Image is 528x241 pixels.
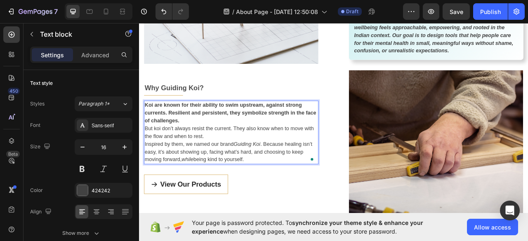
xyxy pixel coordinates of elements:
span: Your page is password protected. To when designing pages, we need access to your store password. [192,218,455,236]
div: Font [30,122,40,129]
div: View Our Products [27,202,104,215]
div: Open Intercom Messenger [500,201,520,220]
span: / [232,7,234,16]
span: synchronize your theme style & enhance your experience [192,219,423,235]
span: Save [450,8,463,15]
span: Allow access [474,223,511,232]
div: Align [30,206,53,218]
div: 450 [8,88,20,94]
div: Styles [30,100,45,108]
button: 7 [3,3,61,20]
button: Paragraph 1* [75,96,132,111]
button: Publish [473,3,508,20]
span: About Page - [DATE] 12:50:08 [236,7,318,16]
div: Beta [6,151,20,157]
div: Size [30,141,52,152]
span: Paragraph 1* [78,100,110,108]
button: Show more [30,226,132,241]
div: 424242 [92,187,130,194]
div: Publish [480,7,501,16]
iframe: To enrich screen reader interactions, please activate Accessibility in Grammarly extension settings [139,20,528,216]
span: Draft [346,8,358,15]
button: Save [443,3,470,20]
div: Sans-serif [92,122,130,129]
div: Undo/Redo [156,3,189,20]
p: Text block [40,29,110,39]
p: Advanced [81,51,109,59]
p: 7 [54,7,58,16]
div: Color [30,187,43,194]
div: Show more [62,229,101,237]
div: Text style [30,80,53,87]
a: View Our Products [6,197,113,222]
p: Settings [41,51,64,59]
button: Allow access [467,219,518,235]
